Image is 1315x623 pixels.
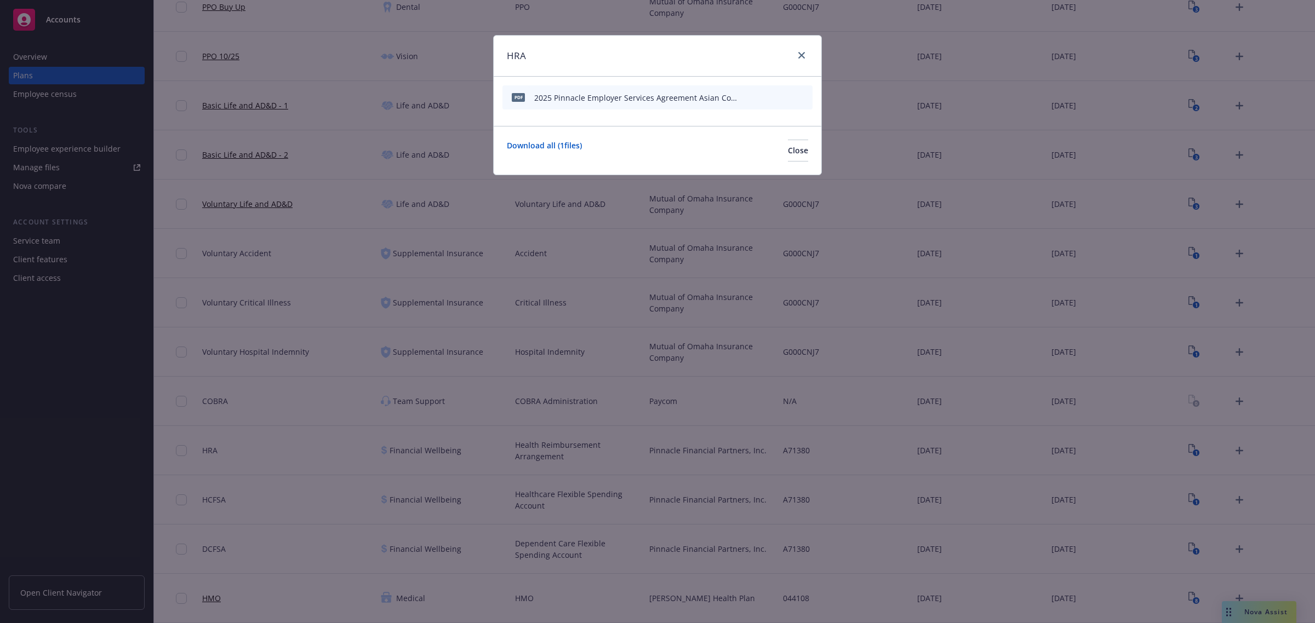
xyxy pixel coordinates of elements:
[788,140,808,161] button: Close
[788,145,808,155] span: Close
[763,92,772,103] button: download file
[512,93,525,101] span: pdf
[507,140,582,161] a: Download all ( 1 files)
[799,92,808,103] button: archive file
[507,49,526,63] h1: HRA
[534,92,744,103] div: 2025 Pinnacle Employer Services Agreement Asian Community Center of [GEOGRAPHIC_DATA]pdf
[795,49,808,62] a: close
[781,92,791,103] button: preview file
